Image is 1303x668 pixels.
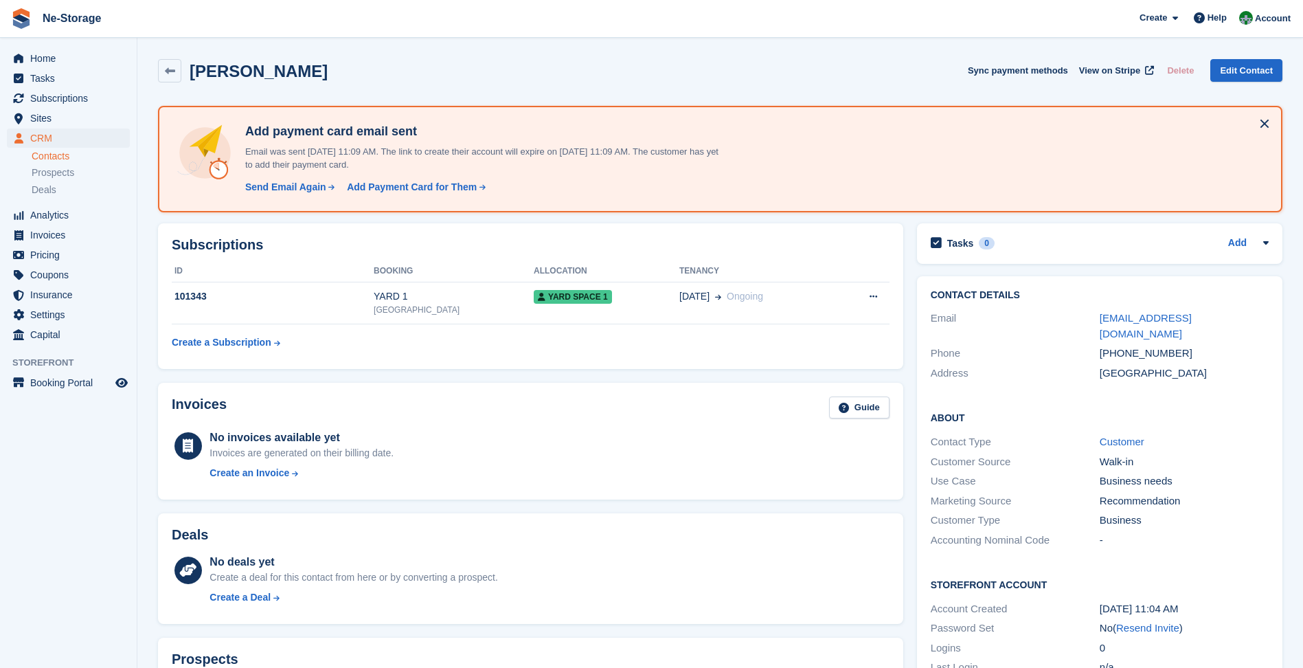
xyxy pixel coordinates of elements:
[1100,346,1269,361] div: [PHONE_NUMBER]
[12,356,137,370] span: Storefront
[968,59,1068,82] button: Sync payment methods
[534,260,679,282] th: Allocation
[1228,236,1247,252] a: Add
[172,652,238,667] h2: Prospects
[190,62,328,80] h2: [PERSON_NAME]
[1100,621,1269,636] div: No
[1074,59,1157,82] a: View on Stripe
[679,260,836,282] th: Tenancy
[374,289,534,304] div: YARD 1
[172,335,271,350] div: Create a Subscription
[7,205,130,225] a: menu
[931,454,1100,470] div: Customer Source
[209,466,394,480] a: Create an Invoice
[1100,513,1269,528] div: Business
[931,366,1100,381] div: Address
[374,304,534,316] div: [GEOGRAPHIC_DATA]
[7,49,130,68] a: menu
[209,590,271,605] div: Create a Deal
[30,305,113,324] span: Settings
[32,166,74,179] span: Prospects
[1100,641,1269,656] div: 0
[172,237,890,253] h2: Subscriptions
[30,373,113,392] span: Booking Portal
[931,474,1100,489] div: Use Case
[7,69,130,88] a: menu
[1100,493,1269,509] div: Recommendation
[1100,601,1269,617] div: [DATE] 11:04 AM
[113,375,130,391] a: Preview store
[209,554,497,570] div: No deals yet
[1100,312,1192,339] a: [EMAIL_ADDRESS][DOMAIN_NAME]
[30,129,113,148] span: CRM
[7,109,130,128] a: menu
[7,129,130,148] a: menu
[7,325,130,344] a: menu
[245,180,326,194] div: Send Email Again
[240,145,721,172] p: Email was sent [DATE] 11:09 AM. The link to create their account will expire on [DATE] 11:09 AM. ...
[32,183,56,197] span: Deals
[7,89,130,108] a: menu
[931,311,1100,342] div: Email
[30,205,113,225] span: Analytics
[172,527,208,543] h2: Deals
[727,291,763,302] span: Ongoing
[1239,11,1253,25] img: Charlotte Nesbitt
[176,124,234,182] img: add-payment-card-4dbda4983b697a7845d177d07a5d71e8a16f1ec00487972de202a45f1e8132f5.svg
[931,346,1100,361] div: Phone
[172,330,280,355] a: Create a Subscription
[1100,454,1269,470] div: Walk-in
[829,397,890,419] a: Guide
[7,285,130,304] a: menu
[1113,622,1183,634] span: ( )
[7,265,130,285] a: menu
[240,124,721,140] h4: Add payment card email sent
[209,590,497,605] a: Create a Deal
[534,290,612,304] span: Yard Space 1
[30,89,113,108] span: Subscriptions
[347,180,477,194] div: Add Payment Card for Them
[7,305,130,324] a: menu
[931,290,1269,301] h2: Contact Details
[931,493,1100,509] div: Marketing Source
[931,601,1100,617] div: Account Created
[30,49,113,68] span: Home
[32,183,130,197] a: Deals
[1100,474,1269,489] div: Business needs
[30,109,113,128] span: Sites
[1210,59,1282,82] a: Edit Contact
[30,245,113,265] span: Pricing
[209,466,289,480] div: Create an Invoice
[30,69,113,88] span: Tasks
[1079,64,1140,78] span: View on Stripe
[30,325,113,344] span: Capital
[209,430,394,446] div: No invoices available yet
[1100,533,1269,548] div: -
[931,621,1100,636] div: Password Set
[30,285,113,304] span: Insurance
[679,289,710,304] span: [DATE]
[209,570,497,585] div: Create a deal for this contact from here or by converting a prospect.
[931,410,1269,424] h2: About
[7,245,130,265] a: menu
[30,265,113,285] span: Coupons
[374,260,534,282] th: Booking
[1116,622,1179,634] a: Resend Invite
[947,237,974,249] h2: Tasks
[1100,436,1144,447] a: Customer
[37,7,106,30] a: Ne-Storage
[979,237,995,249] div: 0
[172,260,374,282] th: ID
[931,513,1100,528] div: Customer Type
[209,446,394,460] div: Invoices are generated on their billing date.
[1162,59,1199,82] button: Delete
[931,641,1100,656] div: Logins
[931,434,1100,450] div: Contact Type
[7,373,130,392] a: menu
[32,166,130,180] a: Prospects
[30,225,113,245] span: Invoices
[931,533,1100,548] div: Accounting Nominal Code
[1140,11,1167,25] span: Create
[1255,12,1291,25] span: Account
[7,225,130,245] a: menu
